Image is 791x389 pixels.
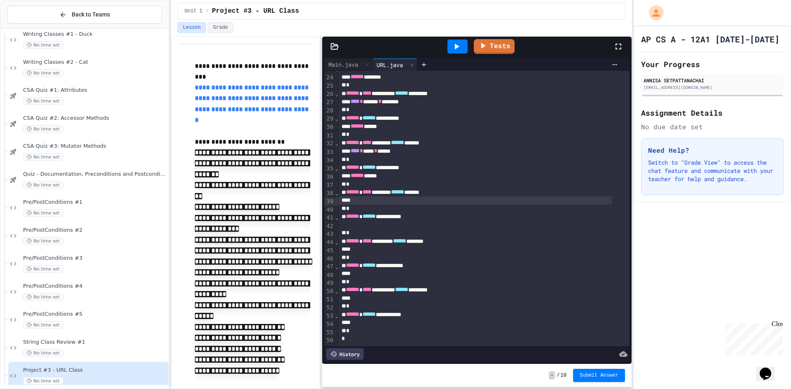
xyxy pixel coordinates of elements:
[561,372,566,379] span: 10
[324,82,335,90] div: 25
[324,123,335,131] div: 30
[23,209,63,217] span: No time set
[648,158,777,183] p: Switch to "Grade View" to access the chat feature and communicate with your teacher for help and ...
[324,107,335,115] div: 28
[23,227,167,234] span: Pre/PostConditions #2
[644,77,781,84] div: ANNISA SETPATTANACHAI
[185,8,202,14] span: Unit 1
[23,97,63,105] span: No time set
[23,115,167,122] span: CSA Quiz #2: Accessor Methods
[641,122,784,132] div: No due date set
[23,125,63,133] span: No time set
[324,312,335,320] div: 53
[23,339,167,346] span: String Class Review #1
[23,367,167,374] span: Project #3 - URL Class
[23,31,167,38] span: Writing Classes #1 - Duck
[23,377,63,385] span: No time set
[23,321,63,329] span: No time set
[335,91,339,97] span: Fold line
[23,171,167,178] span: Quiz - Documentation, Preconditions and Postconditions
[324,222,335,231] div: 42
[23,87,167,94] span: CSA Quiz #1: Attributes
[335,312,339,319] span: Fold line
[324,165,335,173] div: 35
[335,214,339,221] span: Fold line
[549,371,555,380] span: -
[178,22,206,33] button: Lesson
[23,143,167,150] span: CSA Quiz #3: Mutator Methods
[644,84,781,91] div: [EMAIL_ADDRESS][DOMAIN_NAME]
[723,320,783,355] iframe: chat widget
[23,181,63,189] span: No time set
[324,336,335,345] div: 56
[324,214,335,222] div: 41
[23,199,167,206] span: Pre/PostConditions #1
[641,33,779,45] h1: AP CS A - 12A1 [DATE]-[DATE]
[324,206,335,214] div: 40
[640,3,666,22] div: My Account
[557,372,559,379] span: /
[23,283,167,290] span: Pre/PostConditions #4
[324,328,335,337] div: 55
[23,293,63,301] span: No time set
[335,140,339,147] span: Fold line
[324,115,335,123] div: 29
[324,296,335,304] div: 51
[324,279,335,287] div: 49
[23,59,167,66] span: Writing Classes #2 - Cat
[212,6,299,16] span: Project #3 - URL Class
[335,190,339,196] span: Fold line
[641,58,784,70] h2: Your Progress
[324,98,335,107] div: 27
[324,189,335,198] div: 38
[23,265,63,273] span: No time set
[324,148,335,156] div: 33
[23,153,63,161] span: No time set
[72,10,110,19] span: Back to Teams
[324,230,335,238] div: 43
[335,165,339,172] span: Fold line
[335,239,339,245] span: Fold line
[324,156,335,165] div: 34
[7,6,162,23] button: Back to Teams
[23,311,167,318] span: Pre/PostConditions #5
[324,60,362,69] div: Main.java
[324,140,335,148] div: 32
[324,304,335,312] div: 52
[324,198,335,206] div: 39
[324,58,372,71] div: Main.java
[23,237,63,245] span: No time set
[324,263,335,271] div: 47
[324,247,335,255] div: 45
[324,320,335,328] div: 54
[641,107,784,119] h2: Assignment Details
[324,255,335,263] div: 46
[474,39,515,54] a: Tests
[324,90,335,98] div: 26
[580,372,618,379] span: Submit Answer
[23,349,63,357] span: No time set
[573,369,625,382] button: Submit Answer
[335,288,339,294] span: Fold line
[372,61,407,69] div: URL.java
[756,356,783,381] iframe: chat widget
[324,173,335,181] div: 36
[23,255,167,262] span: Pre/PostConditions #3
[335,115,339,122] span: Fold line
[372,58,417,71] div: URL.java
[324,74,335,82] div: 24
[208,22,233,33] button: Grade
[23,41,63,49] span: No time set
[324,132,335,140] div: 31
[324,287,335,296] div: 50
[206,8,208,14] span: /
[324,238,335,247] div: 44
[326,348,364,360] div: History
[3,3,57,52] div: Chat with us now!Close
[335,263,339,270] span: Fold line
[23,69,63,77] span: No time set
[324,271,335,280] div: 48
[324,181,335,189] div: 37
[648,145,777,155] h3: Need Help?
